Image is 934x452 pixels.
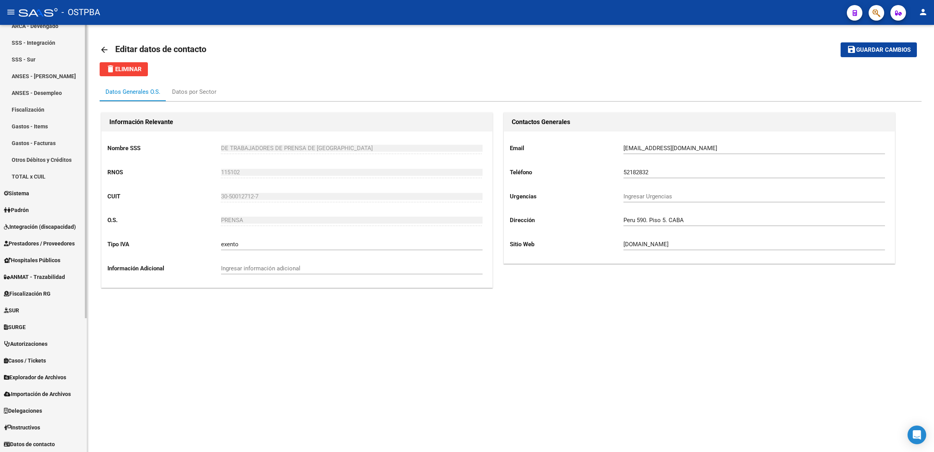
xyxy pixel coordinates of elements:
[107,264,221,273] p: Información Adicional
[105,88,160,96] div: Datos Generales O.S.
[4,189,29,198] span: Sistema
[4,373,66,382] span: Explorador de Archivos
[172,88,216,96] div: Datos por Sector
[115,44,206,54] span: Editar datos de contacto
[107,240,221,249] p: Tipo IVA
[4,340,47,348] span: Autorizaciones
[100,62,148,76] button: Eliminar
[4,390,71,398] span: Importación de Archivos
[4,356,46,365] span: Casos / Tickets
[510,168,623,177] p: Teléfono
[4,239,75,248] span: Prestadores / Proveedores
[4,273,65,281] span: ANMAT - Trazabilidad
[106,66,142,73] span: Eliminar
[4,306,19,315] span: SUR
[4,256,60,265] span: Hospitales Públicos
[100,45,109,54] mat-icon: arrow_back
[847,45,856,54] mat-icon: save
[908,426,926,444] div: Open Intercom Messenger
[4,406,42,415] span: Delegaciones
[4,289,51,298] span: Fiscalización RG
[918,7,928,17] mat-icon: person
[4,323,26,331] span: SURGE
[107,192,221,201] p: CUIT
[107,168,221,177] p: RNOS
[510,216,623,224] p: Dirección
[856,47,911,54] span: Guardar cambios
[4,423,40,432] span: Instructivos
[841,42,917,57] button: Guardar cambios
[4,440,55,448] span: Datos de contacto
[510,192,623,201] p: Urgencias
[4,206,29,214] span: Padrón
[510,240,623,249] p: Sitio Web
[4,222,76,231] span: Integración (discapacidad)
[61,4,100,21] span: - OSTPBA
[106,64,115,74] mat-icon: delete
[109,116,485,128] h1: Información Relevante
[510,144,623,152] p: Email
[107,216,221,224] p: O.S.
[6,7,16,17] mat-icon: menu
[107,144,221,152] p: Nombre SSS
[512,116,887,128] h1: Contactos Generales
